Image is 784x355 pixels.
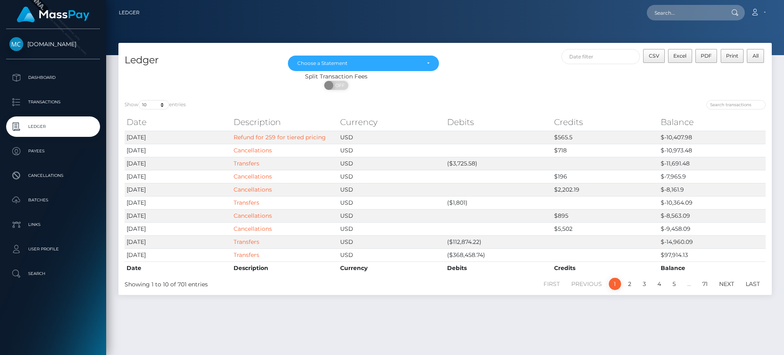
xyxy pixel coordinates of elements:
[125,277,385,289] div: Showing 1 to 10 of 701 entries
[659,196,766,209] td: $-10,364.09
[552,261,659,275] th: Credits
[643,49,665,63] button: CSV
[6,67,100,88] a: Dashboard
[659,144,766,157] td: $-10,973.48
[234,212,272,219] a: Cancellations
[125,196,232,209] td: [DATE]
[552,114,659,130] th: Credits
[9,268,97,280] p: Search
[6,263,100,284] a: Search
[234,251,259,259] a: Transfers
[232,114,339,130] th: Description
[119,4,140,21] a: Ledger
[234,134,326,141] a: Refund for 259 for tiered pricing
[234,225,272,232] a: Cancellations
[125,53,276,67] h4: Ledger
[659,183,766,196] td: $-8,161.9
[552,131,659,144] td: $565.5
[125,157,232,170] td: [DATE]
[234,160,259,167] a: Transfers
[552,183,659,196] td: $2,202.19
[624,278,636,290] a: 2
[552,222,659,235] td: $5,502
[659,222,766,235] td: $-9,458.09
[234,186,272,193] a: Cancellations
[552,170,659,183] td: $196
[647,5,724,20] input: Search...
[125,114,232,130] th: Date
[17,7,89,22] img: MassPay Logo
[338,144,445,157] td: USD
[329,81,349,90] span: OFF
[6,239,100,259] a: User Profile
[125,261,232,275] th: Date
[741,278,764,290] a: Last
[9,170,97,182] p: Cancellations
[338,222,445,235] td: USD
[338,248,445,261] td: USD
[659,170,766,183] td: $-7,965.9
[668,49,692,63] button: Excel
[6,40,100,48] span: [DOMAIN_NAME]
[445,114,552,130] th: Debits
[552,209,659,222] td: $895
[673,53,686,59] span: Excel
[234,147,272,154] a: Cancellations
[125,248,232,261] td: [DATE]
[653,278,666,290] a: 4
[706,100,766,109] input: Search transactions
[338,196,445,209] td: USD
[232,261,339,275] th: Description
[138,100,169,109] select: Showentries
[445,248,552,261] td: ($368,458.74)
[659,209,766,222] td: $-8,563.09
[726,53,738,59] span: Print
[338,209,445,222] td: USD
[668,278,680,290] a: 5
[659,248,766,261] td: $97,914.13
[338,183,445,196] td: USD
[701,53,712,59] span: PDF
[721,49,744,63] button: Print
[234,173,272,180] a: Cancellations
[6,165,100,186] a: Cancellations
[9,219,97,231] p: Links
[659,261,766,275] th: Balance
[9,37,23,51] img: McLuck.com
[747,49,764,63] button: All
[125,222,232,235] td: [DATE]
[715,278,739,290] a: Next
[9,194,97,206] p: Batches
[338,170,445,183] td: USD
[125,183,232,196] td: [DATE]
[125,100,186,109] label: Show entries
[638,278,650,290] a: 3
[338,235,445,248] td: USD
[338,261,445,275] th: Currency
[234,199,259,206] a: Transfers
[338,114,445,130] th: Currency
[297,60,420,67] div: Choose a Statement
[288,56,439,71] button: Choose a Statement
[445,261,552,275] th: Debits
[6,214,100,235] a: Links
[445,157,552,170] td: ($3,725.58)
[649,53,659,59] span: CSV
[9,145,97,157] p: Payees
[125,209,232,222] td: [DATE]
[695,49,717,63] button: PDF
[445,235,552,248] td: ($112,874.22)
[9,96,97,108] p: Transactions
[659,131,766,144] td: $-10,407.98
[6,116,100,137] a: Ledger
[125,144,232,157] td: [DATE]
[234,238,259,246] a: Transfers
[753,53,759,59] span: All
[659,157,766,170] td: $-11,691.48
[9,71,97,84] p: Dashboard
[659,114,766,130] th: Balance
[338,131,445,144] td: USD
[6,190,100,210] a: Batches
[338,157,445,170] td: USD
[118,72,554,81] div: Split Transaction Fees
